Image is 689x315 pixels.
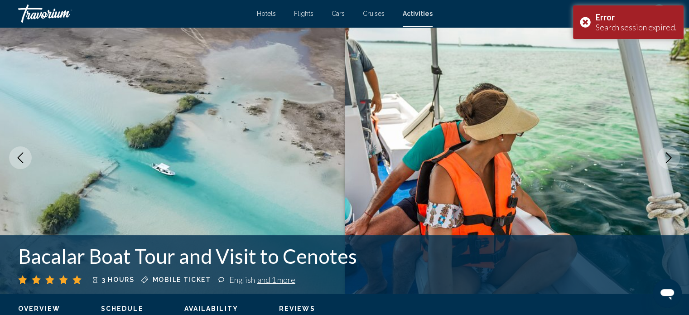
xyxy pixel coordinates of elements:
span: Availability [184,305,238,312]
h1: Bacalar Boat Tour and Visit to Cenotes [18,244,526,268]
span: Mobile ticket [153,276,211,283]
span: Reviews [279,305,315,312]
a: Flights [294,10,313,17]
button: Next image [657,146,680,169]
span: and 1 more [257,275,295,285]
button: Previous image [9,146,32,169]
button: User Menu [647,4,671,23]
button: Reviews [279,305,315,313]
iframe: Button to launch messaging window [653,279,682,308]
a: Cars [332,10,345,17]
div: Search session expired. [596,22,677,32]
button: Overview [18,305,60,313]
a: Cruises [363,10,385,17]
span: Overview [18,305,60,312]
span: 3 hours [102,276,135,283]
button: Schedule [101,305,144,313]
div: English [229,275,295,285]
div: Error [596,12,677,22]
span: Schedule [101,305,144,312]
button: Availability [184,305,238,313]
a: Activities [403,10,433,17]
a: Travorium [18,5,248,23]
a: Hotels [257,10,276,17]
